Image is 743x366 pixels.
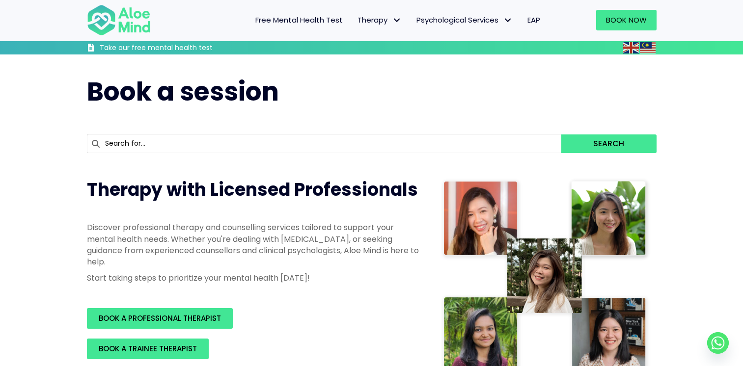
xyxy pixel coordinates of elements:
[87,74,279,109] span: Book a session
[606,15,647,25] span: Book Now
[100,43,265,53] h3: Take our free mental health test
[255,15,343,25] span: Free Mental Health Test
[99,343,197,354] span: BOOK A TRAINEE THERAPIST
[87,4,151,36] img: Aloe mind Logo
[248,10,350,30] a: Free Mental Health Test
[707,332,729,354] a: Whatsapp
[87,222,421,267] p: Discover professional therapy and counselling services tailored to support your mental health nee...
[99,313,221,323] span: BOOK A PROFESSIONAL THERAPIST
[501,13,515,27] span: Psychological Services: submenu
[87,308,233,329] a: BOOK A PROFESSIONAL THERAPIST
[596,10,657,30] a: Book Now
[561,134,656,153] button: Search
[87,43,265,54] a: Take our free mental health test
[87,339,209,359] a: BOOK A TRAINEE THERAPIST
[409,10,520,30] a: Psychological ServicesPsychological Services: submenu
[390,13,404,27] span: Therapy: submenu
[358,15,402,25] span: Therapy
[640,42,656,53] img: ms
[623,42,639,53] img: en
[350,10,409,30] a: TherapyTherapy: submenu
[520,10,548,30] a: EAP
[640,42,657,53] a: Malay
[527,15,540,25] span: EAP
[87,177,418,202] span: Therapy with Licensed Professionals
[87,272,421,284] p: Start taking steps to prioritize your mental health [DATE]!
[87,134,562,153] input: Search for...
[623,42,640,53] a: English
[164,10,548,30] nav: Menu
[416,15,513,25] span: Psychological Services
